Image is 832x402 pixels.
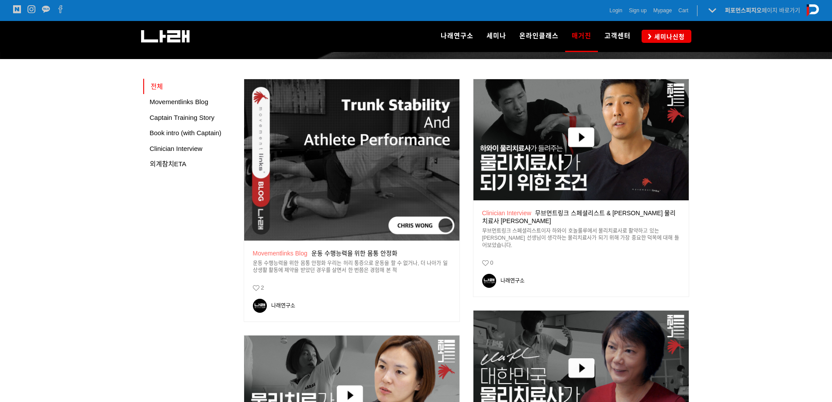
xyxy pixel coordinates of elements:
a: 세미나 [480,21,513,52]
a: 온라인클래스 [513,21,565,52]
em: 0 [490,259,493,266]
a: 외계참치ETA [143,156,237,172]
span: Book intro (with Captain) [150,129,221,136]
a: 전체 [143,79,237,94]
a: Clinician Interview [143,141,237,157]
a: Movementlinks Blog [253,250,311,257]
a: Login [610,6,622,15]
div: 나래연구소 [501,278,525,284]
span: 나래연구소 [441,32,473,40]
div: 나래연구소 [271,303,295,309]
span: Clinician Interview [150,145,203,152]
span: 세미나신청 [652,32,685,41]
em: Clinician Interview [482,210,534,217]
span: 세미나 [487,32,506,40]
a: Book intro (with Captain) [143,125,237,141]
a: Sign up [629,6,647,15]
a: 세미나신청 [642,30,691,42]
span: Captain Training Story [150,114,214,121]
a: Movementlinks Blog [143,94,237,110]
span: 전체 [151,83,163,90]
a: Clinician Interview [482,210,535,217]
a: 퍼포먼스피지오페이지 바로가기 [725,7,800,14]
span: 외계참치ETA [150,160,186,168]
a: Cart [678,6,688,15]
span: 온라인클래스 [519,32,559,40]
em: 2 [261,284,264,291]
a: 나래연구소 [434,21,480,52]
div: 운동 수행능력을 위한 몸통 안정화 [253,249,451,257]
a: 매거진 [565,21,598,52]
span: 무브먼트링크 스페셜리스트이자 하와이 호놀룰루에서 물리치료사로 활약하고 있는 [PERSON_NAME] 선생님이 생각하는 물리치료사가 되기 위해 가장 중요한 덕목에 대해 들어보았... [482,228,679,249]
a: 고객센터 [598,21,637,52]
span: 운동 수행능력을 위한 몸통 안정화 우리는 허리 통증으로 운동을 할 수 없거나, 더 나아가 일상생활 활동에 제약을 받았던 경우를 살면서 한 번쯤은 경험해 본 적 [253,260,448,274]
em: Movementlinks Blog [253,250,310,257]
span: Movementlinks Blog [150,98,208,105]
a: Mypage [653,6,672,15]
a: Captain Training Story [143,110,237,126]
span: 매거진 [572,29,591,43]
span: 고객센터 [604,32,631,40]
strong: 퍼포먼스피지오 [725,7,762,14]
div: 무브먼트링크 스페셜리스트 & [PERSON_NAME] 물리치료사 [PERSON_NAME] [482,209,680,225]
